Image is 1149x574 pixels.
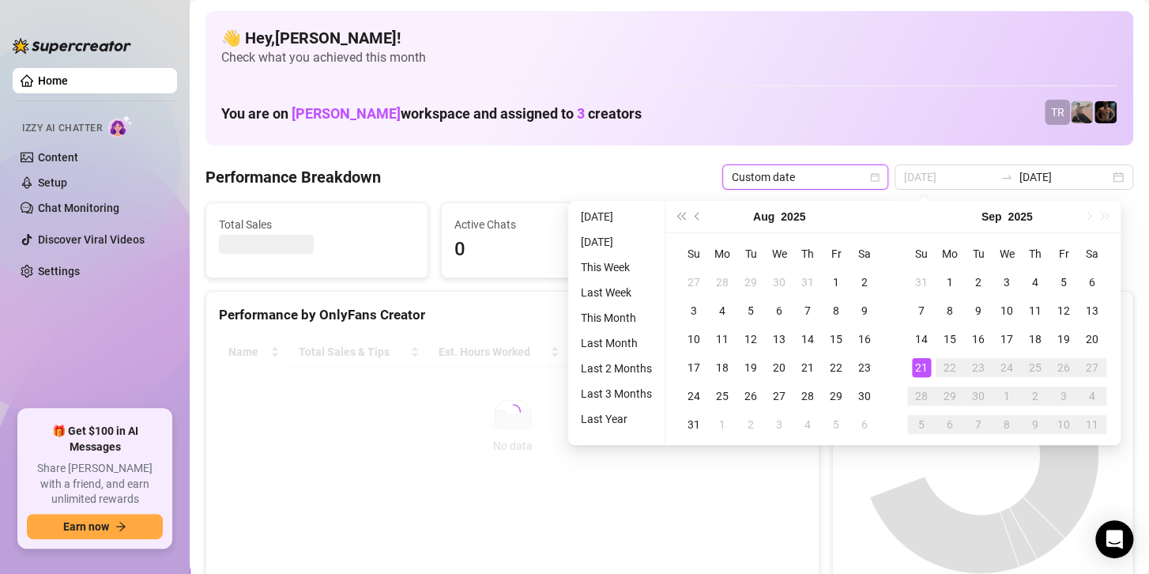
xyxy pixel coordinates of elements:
[680,240,708,268] th: Su
[993,268,1021,296] td: 2025-09-03
[827,301,846,320] div: 8
[940,301,959,320] div: 8
[13,38,131,54] img: logo-BBDzfeDw.svg
[708,296,736,325] td: 2025-08-04
[205,166,381,188] h4: Performance Breakdown
[770,301,789,320] div: 6
[1021,240,1049,268] th: Th
[798,358,817,377] div: 21
[713,301,732,320] div: 4
[574,334,658,353] li: Last Month
[907,296,936,325] td: 2025-09-07
[1021,325,1049,353] td: 2025-09-18
[993,296,1021,325] td: 2025-09-10
[1054,330,1073,349] div: 19
[969,301,988,320] div: 9
[907,410,936,439] td: 2025-10-05
[904,168,994,186] input: Start date
[221,49,1117,66] span: Check what you achieved this month
[736,353,765,382] td: 2025-08-19
[221,27,1117,49] h4: 👋 Hey, [PERSON_NAME] !
[1026,415,1045,434] div: 9
[964,410,993,439] td: 2025-10-07
[1095,520,1133,558] div: Open Intercom Messenger
[1054,415,1073,434] div: 10
[574,359,658,378] li: Last 2 Months
[38,265,80,278] a: Settings
[855,330,874,349] div: 16
[798,273,817,292] div: 31
[27,461,163,508] span: Share [PERSON_NAME] with a friend, and earn unlimited rewards
[219,304,806,326] div: Performance by OnlyFans Creator
[574,207,658,226] li: [DATE]
[822,410,850,439] td: 2025-09-05
[708,382,736,410] td: 2025-08-25
[850,268,879,296] td: 2025-08-02
[741,273,760,292] div: 29
[798,330,817,349] div: 14
[38,74,68,87] a: Home
[1049,268,1078,296] td: 2025-09-05
[964,353,993,382] td: 2025-09-23
[1083,330,1102,349] div: 20
[793,382,822,410] td: 2025-08-28
[1094,101,1117,123] img: Trent
[907,353,936,382] td: 2025-09-21
[1000,171,1013,183] span: to
[1083,358,1102,377] div: 27
[713,387,732,406] div: 25
[574,410,658,429] li: Last Year
[781,201,805,232] button: Choose a year
[689,201,706,232] button: Previous month (PageUp)
[574,258,658,277] li: This Week
[912,273,931,292] div: 31
[793,268,822,296] td: 2025-07-31
[741,387,760,406] div: 26
[940,330,959,349] div: 15
[940,387,959,406] div: 29
[505,404,521,420] span: loading
[1049,382,1078,410] td: 2025-10-03
[1054,387,1073,406] div: 3
[708,268,736,296] td: 2025-07-28
[574,308,658,327] li: This Month
[684,273,703,292] div: 27
[912,415,931,434] div: 5
[1049,353,1078,382] td: 2025-09-26
[798,387,817,406] div: 28
[993,353,1021,382] td: 2025-09-24
[936,382,964,410] td: 2025-09-29
[1071,101,1093,123] img: LC
[912,301,931,320] div: 7
[22,121,102,136] span: Izzy AI Chatter
[292,105,401,122] span: [PERSON_NAME]
[684,387,703,406] div: 24
[1054,358,1073,377] div: 26
[940,358,959,377] div: 22
[736,268,765,296] td: 2025-07-29
[969,415,988,434] div: 7
[855,301,874,320] div: 9
[997,301,1016,320] div: 10
[964,240,993,268] th: Tu
[741,415,760,434] div: 2
[1078,268,1106,296] td: 2025-09-06
[708,353,736,382] td: 2025-08-18
[770,330,789,349] div: 13
[822,296,850,325] td: 2025-08-08
[708,410,736,439] td: 2025-09-01
[1054,273,1073,292] div: 5
[1026,273,1045,292] div: 4
[997,358,1016,377] div: 24
[680,296,708,325] td: 2025-08-03
[108,115,133,138] img: AI Chatter
[1021,410,1049,439] td: 2025-10-09
[969,273,988,292] div: 2
[765,296,793,325] td: 2025-08-06
[964,382,993,410] td: 2025-09-30
[1026,358,1045,377] div: 25
[1026,387,1045,406] div: 2
[1051,104,1064,121] span: TR
[964,296,993,325] td: 2025-09-09
[713,358,732,377] div: 18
